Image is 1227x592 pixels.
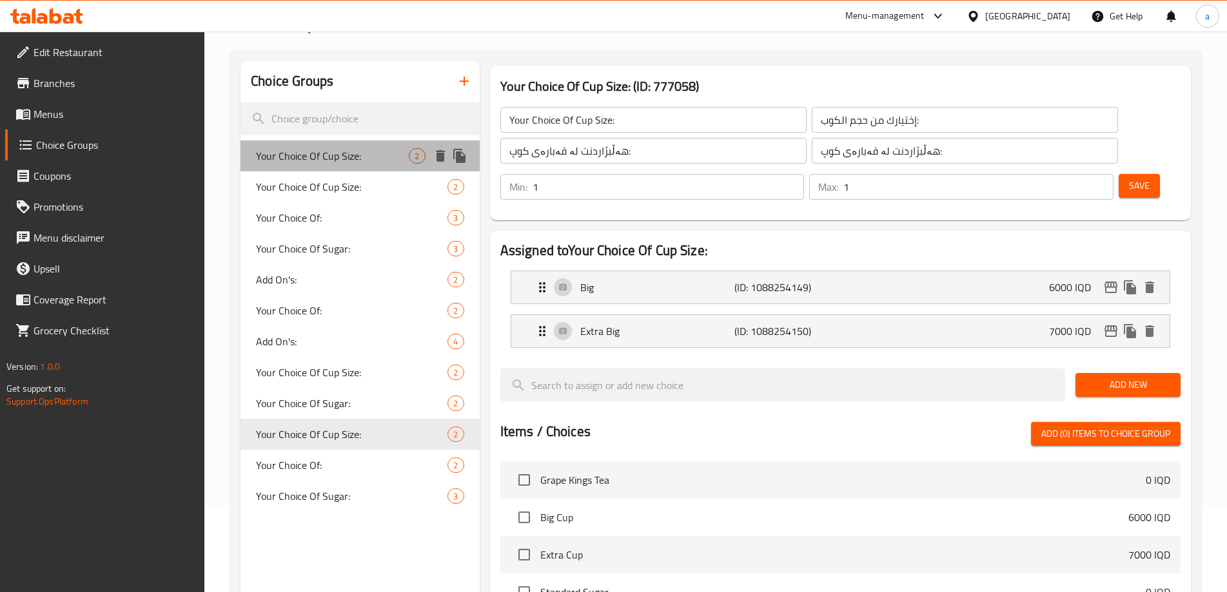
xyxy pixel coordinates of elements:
[448,428,463,441] span: 2
[256,396,447,411] span: Your Choice Of Sugar:
[1119,174,1160,198] button: Save
[5,68,205,99] a: Branches
[448,274,463,286] span: 2
[240,171,479,202] div: Your Choice Of Cup Size:2
[6,393,88,410] a: Support.OpsPlatform
[1121,278,1140,297] button: duplicate
[447,241,464,256] div: Choices
[256,241,447,256] span: Your Choice Of Sugar:
[34,106,195,122] span: Menus
[34,44,195,60] span: Edit Restaurant
[1140,278,1159,297] button: delete
[34,292,195,307] span: Coverage Report
[5,129,205,160] a: Choice Groups
[1140,321,1159,341] button: delete
[5,315,205,346] a: Grocery Checklist
[818,179,838,195] p: Max:
[448,305,463,317] span: 2
[6,358,38,375] span: Version:
[240,102,479,135] input: search
[240,140,479,171] div: Your Choice Of Cup Size:2deleteduplicate
[450,146,469,166] button: duplicate
[240,264,479,295] div: Add On's:2
[447,457,464,473] div: Choices
[256,488,447,504] span: Your Choice Of Sugar:
[251,72,333,91] h2: Choice Groups
[580,323,734,339] p: Extra Big
[580,280,734,295] p: Big
[511,271,1170,303] div: Expand
[500,422,591,441] h2: Items / Choices
[734,323,837,339] p: (ID: 1088254150)
[5,160,205,191] a: Coupons
[511,315,1170,347] div: Expand
[240,295,479,326] div: Your Choice Of:2
[1075,373,1181,397] button: Add New
[1146,472,1170,488] p: 0 IQD
[1049,323,1101,339] p: 7000 IQD
[34,199,195,215] span: Promotions
[256,334,447,349] span: Add On's:
[511,504,538,531] span: Select choice
[34,75,195,91] span: Branches
[240,326,479,357] div: Add On's:4
[240,202,479,233] div: Your Choice Of:3
[448,367,463,379] span: 2
[1128,547,1170,562] p: 7000 IQD
[1041,426,1170,442] span: Add (0) items to choice group
[985,9,1070,23] div: [GEOGRAPHIC_DATA]
[1121,321,1140,341] button: duplicate
[447,426,464,442] div: Choices
[409,148,425,164] div: Choices
[845,8,925,24] div: Menu-management
[448,212,463,224] span: 3
[256,210,447,225] span: Your Choice Of:
[734,280,837,295] p: (ID: 1088254149)
[256,365,447,380] span: Your Choice Of Cup Size:
[448,336,463,348] span: 4
[40,358,60,375] span: 1.0.0
[500,265,1181,309] li: Expand
[431,146,450,166] button: delete
[511,541,538,568] span: Select choice
[448,459,463,472] span: 2
[447,272,464,287] div: Choices
[1101,321,1121,341] button: edit
[448,243,463,255] span: 3
[540,510,1128,525] span: Big Cup
[540,472,1146,488] span: Grape Kings Tea
[448,181,463,193] span: 2
[256,179,447,195] span: Your Choice Of Cup Size:
[511,466,538,493] span: Select choice
[5,284,205,315] a: Coverage Report
[36,137,195,153] span: Choice Groups
[447,303,464,318] div: Choices
[1086,377,1170,393] span: Add New
[5,191,205,222] a: Promotions
[256,426,447,442] span: Your Choice Of Cup Size:
[540,547,1128,562] span: Extra Cup
[5,37,205,68] a: Edit Restaurant
[1128,510,1170,525] p: 6000 IQD
[240,450,479,481] div: Your Choice Of:2
[6,380,66,397] span: Get support on:
[448,490,463,502] span: 3
[447,488,464,504] div: Choices
[500,76,1181,97] h3: Your Choice Of Cup Size: (ID: 777058)
[5,253,205,284] a: Upsell
[1129,178,1150,194] span: Save
[1101,278,1121,297] button: edit
[256,148,409,164] span: Your Choice Of Cup Size:
[240,233,479,264] div: Your Choice Of Sugar:3
[240,388,479,419] div: Your Choice Of Sugar:2
[34,230,195,245] span: Menu disclaimer
[500,368,1066,401] input: search
[256,457,447,473] span: Your Choice Of:
[409,150,424,162] span: 2
[500,309,1181,353] li: Expand
[509,179,527,195] p: Min:
[240,357,479,388] div: Your Choice Of Cup Size:2
[34,323,195,338] span: Grocery Checklist
[240,419,479,450] div: Your Choice Of Cup Size:2
[448,397,463,410] span: 2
